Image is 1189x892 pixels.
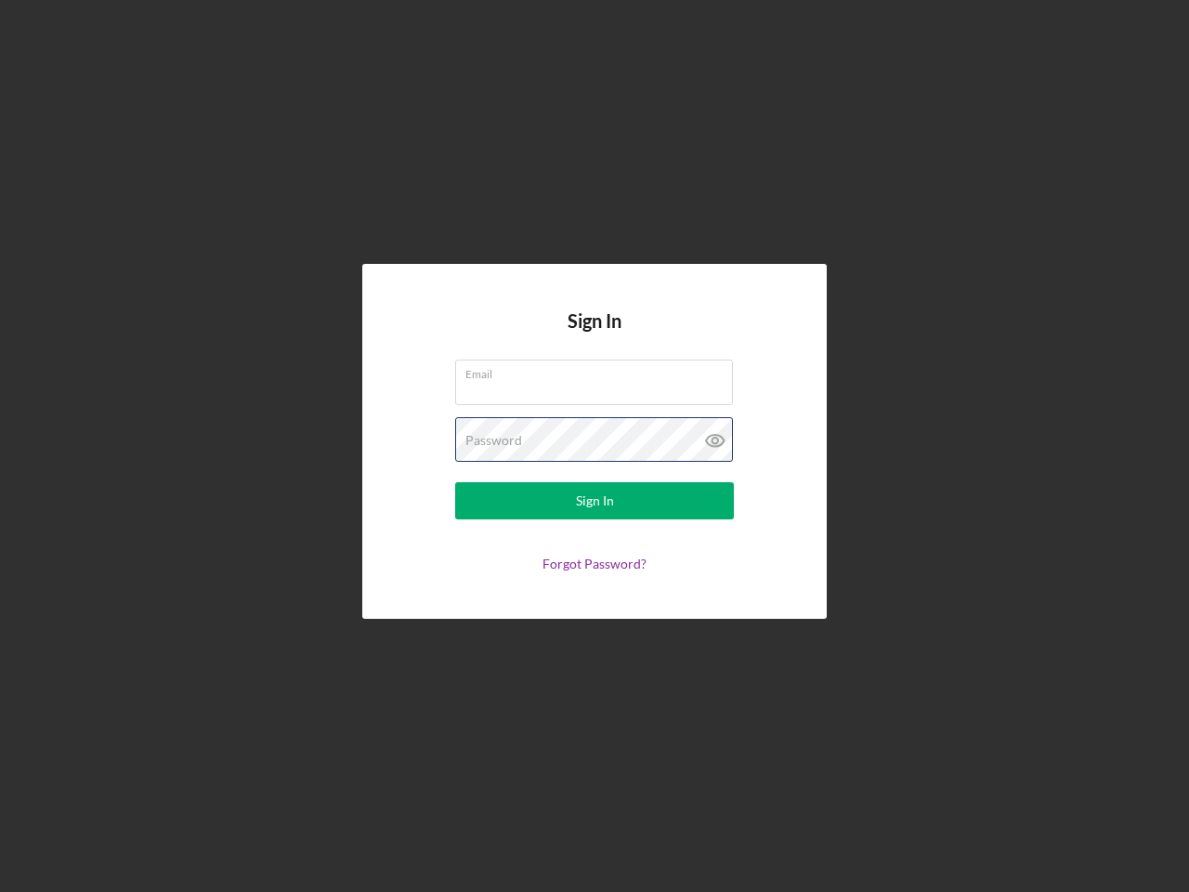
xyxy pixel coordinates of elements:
[542,556,647,571] a: Forgot Password?
[455,482,734,519] button: Sign In
[568,310,621,360] h4: Sign In
[576,482,614,519] div: Sign In
[465,433,522,448] label: Password
[465,361,733,381] label: Email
